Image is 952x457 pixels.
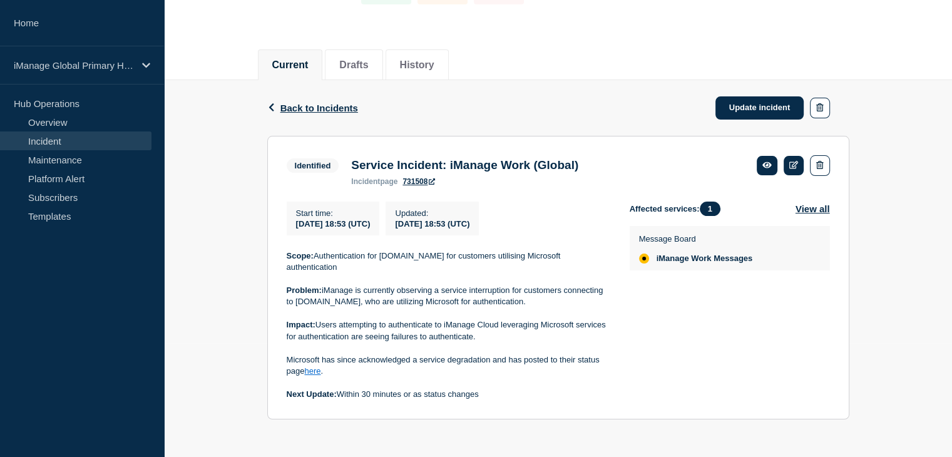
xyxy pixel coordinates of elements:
strong: Scope: [287,251,314,260]
p: Authentication for [DOMAIN_NAME] for customers utilising Microsoft authentication [287,250,610,274]
a: 731508 [402,177,435,186]
button: History [400,59,434,71]
p: Start time : [296,208,371,218]
strong: Impact: [287,320,315,329]
span: 1 [700,202,720,216]
p: Within 30 minutes or as status changes [287,389,610,400]
p: Updated : [395,208,469,218]
span: incident [351,177,380,186]
button: Current [272,59,309,71]
p: page [351,177,397,186]
button: Drafts [339,59,368,71]
p: Message Board [639,234,753,244]
div: [DATE] 18:53 (UTC) [395,218,469,228]
a: Update incident [715,96,804,120]
span: [DATE] 18:53 (UTC) [296,219,371,228]
strong: Next Update: [287,389,337,399]
p: Users attempting to authenticate to iManage Cloud leveraging Microsoft services for authenticatio... [287,319,610,342]
span: Identified [287,158,339,173]
p: iManage Global Primary Hub [14,60,134,71]
p: iManage is currently observing a service interruption for customers connecting to [DOMAIN_NAME], ... [287,285,610,308]
strong: Problem: [287,285,322,295]
span: iManage Work Messages [657,254,753,264]
button: View all [796,202,830,216]
div: affected [639,254,649,264]
button: Back to Incidents [267,103,358,113]
span: Affected services: [630,202,727,216]
h3: Service Incident: iManage Work (Global) [351,158,578,172]
span: Back to Incidents [280,103,358,113]
p: Microsoft has since acknowledged a service degradation and has posted to their status page . [287,354,610,377]
a: here [304,366,320,376]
